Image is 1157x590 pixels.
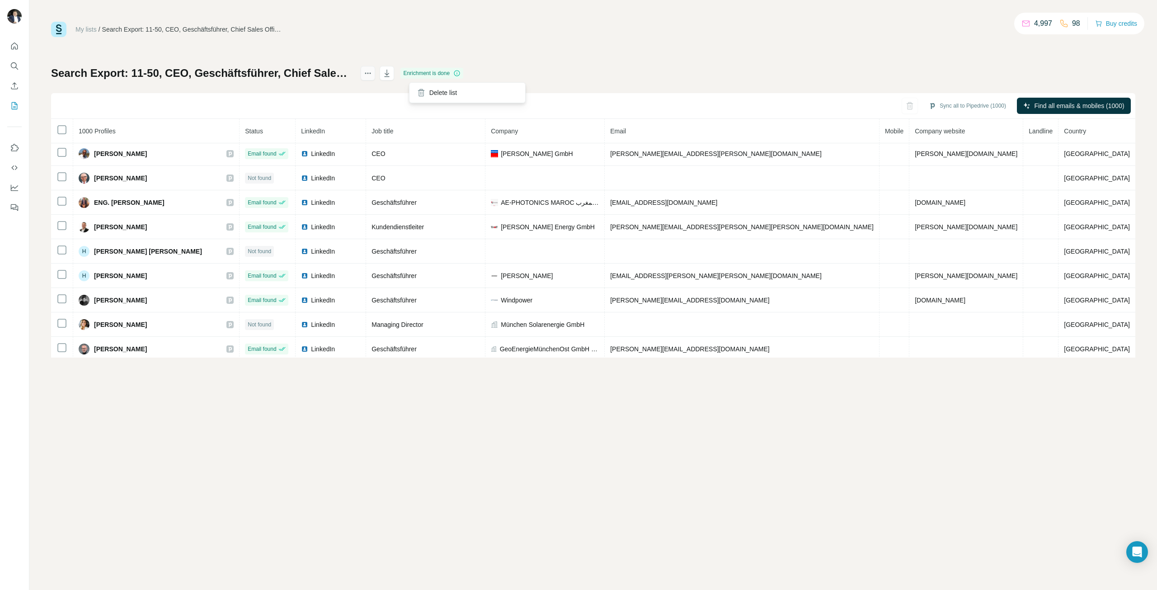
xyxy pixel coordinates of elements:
span: Not found [248,174,271,182]
img: Avatar [79,295,89,306]
button: Find all emails & mobiles (1000) [1017,98,1131,114]
img: company-logo [491,199,498,206]
span: Geschäftsführer [372,297,417,304]
span: Email found [248,223,276,231]
span: LinkedIn [311,247,335,256]
img: company-logo [491,297,498,304]
span: 1000 Profiles [79,127,116,135]
p: 4,997 [1034,18,1052,29]
span: LinkedIn [311,174,335,183]
span: [GEOGRAPHIC_DATA] [1064,297,1130,304]
span: [PERSON_NAME] [94,222,147,231]
div: Delete list [411,85,523,101]
span: [PERSON_NAME][EMAIL_ADDRESS][PERSON_NAME][PERSON_NAME][DOMAIN_NAME] [610,223,874,231]
span: Landline [1029,127,1053,135]
span: [PERSON_NAME] [94,345,147,354]
span: [GEOGRAPHIC_DATA] [1064,199,1130,206]
span: Email [610,127,626,135]
button: Use Surfe API [7,160,22,176]
li: / [99,25,100,34]
span: LinkedIn [311,271,335,280]
span: LinkedIn [311,345,335,354]
img: LinkedIn logo [301,150,308,157]
span: Mobile [885,127,903,135]
span: [PERSON_NAME][DOMAIN_NAME] [915,223,1017,231]
img: LinkedIn logo [301,175,308,182]
span: LinkedIn [311,222,335,231]
button: My lists [7,98,22,114]
span: Geschäftsführer [372,199,417,206]
span: Email found [248,150,276,158]
img: Avatar [79,197,89,208]
span: [PERSON_NAME][EMAIL_ADDRESS][DOMAIN_NAME] [610,297,769,304]
span: Email found [248,272,276,280]
button: Sync all to Pipedrive (1000) [922,99,1012,113]
img: Avatar [79,148,89,159]
span: Windpower [501,296,532,305]
span: Email found [248,296,276,304]
img: LinkedIn logo [301,297,308,304]
span: Company website [915,127,965,135]
span: Email found [248,198,276,207]
div: H [79,270,89,281]
img: company-logo [491,223,498,231]
button: Dashboard [7,179,22,196]
img: Avatar [79,319,89,330]
span: LinkedIn [311,320,335,329]
img: Avatar [79,222,89,232]
span: [PERSON_NAME][EMAIL_ADDRESS][PERSON_NAME][DOMAIN_NAME] [610,150,822,157]
span: [PERSON_NAME] [94,271,147,280]
img: company-logo [491,272,498,279]
button: actions [361,66,375,80]
span: [PERSON_NAME] [501,271,553,280]
span: [PERSON_NAME] [94,174,147,183]
span: [GEOGRAPHIC_DATA] [1064,345,1130,353]
span: Company [491,127,518,135]
span: Kundendienstleiter [372,223,424,231]
span: [GEOGRAPHIC_DATA] [1064,150,1130,157]
span: [PERSON_NAME][DOMAIN_NAME] [915,272,1017,279]
span: [PERSON_NAME][DOMAIN_NAME] [915,150,1017,157]
span: [PERSON_NAME] GmbH [501,149,573,158]
span: CEO [372,150,385,157]
img: Surfe Logo [51,22,66,37]
span: [GEOGRAPHIC_DATA] [1064,321,1130,328]
span: [PERSON_NAME] [PERSON_NAME] [94,247,202,256]
span: [GEOGRAPHIC_DATA] [1064,223,1130,231]
span: [EMAIL_ADDRESS][PERSON_NAME][PERSON_NAME][DOMAIN_NAME] [610,272,822,279]
span: Not found [248,247,271,255]
span: Geschäftsführer [372,345,417,353]
button: Enrich CSV [7,78,22,94]
span: LinkedIn [311,149,335,158]
span: LinkedIn [311,198,335,207]
span: Find all emails & mobiles (1000) [1034,101,1124,110]
span: [PERSON_NAME] [94,296,147,305]
img: company-logo [491,150,498,157]
span: [PERSON_NAME] [94,149,147,158]
span: Geschäftsführer [372,248,417,255]
div: H [79,246,89,257]
img: Avatar [79,344,89,354]
button: Use Surfe on LinkedIn [7,140,22,156]
span: CEO [372,175,385,182]
p: 98 [1072,18,1080,29]
span: Status [245,127,263,135]
button: Feedback [7,199,22,216]
div: Enrichment is done [400,68,463,79]
button: Quick start [7,38,22,54]
h1: Search Export: 11-50, CEO, Geschäftsführer, Chief Sales Officer, [PERSON_NAME] Kundenservice, Kun... [51,66,353,80]
span: Not found [248,321,271,329]
span: Country [1064,127,1086,135]
span: [GEOGRAPHIC_DATA] [1064,175,1130,182]
img: LinkedIn logo [301,199,308,206]
span: ENG. [PERSON_NAME] [94,198,165,207]
button: Search [7,58,22,74]
span: [GEOGRAPHIC_DATA] [1064,248,1130,255]
span: LinkedIn [301,127,325,135]
span: [GEOGRAPHIC_DATA] [1064,272,1130,279]
span: [DOMAIN_NAME] [915,199,965,206]
span: AE-PHOTONICS MAROC اي فوطونيكس المغرب [501,198,599,207]
img: LinkedIn logo [301,272,308,279]
img: LinkedIn logo [301,223,308,231]
span: LinkedIn [311,296,335,305]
